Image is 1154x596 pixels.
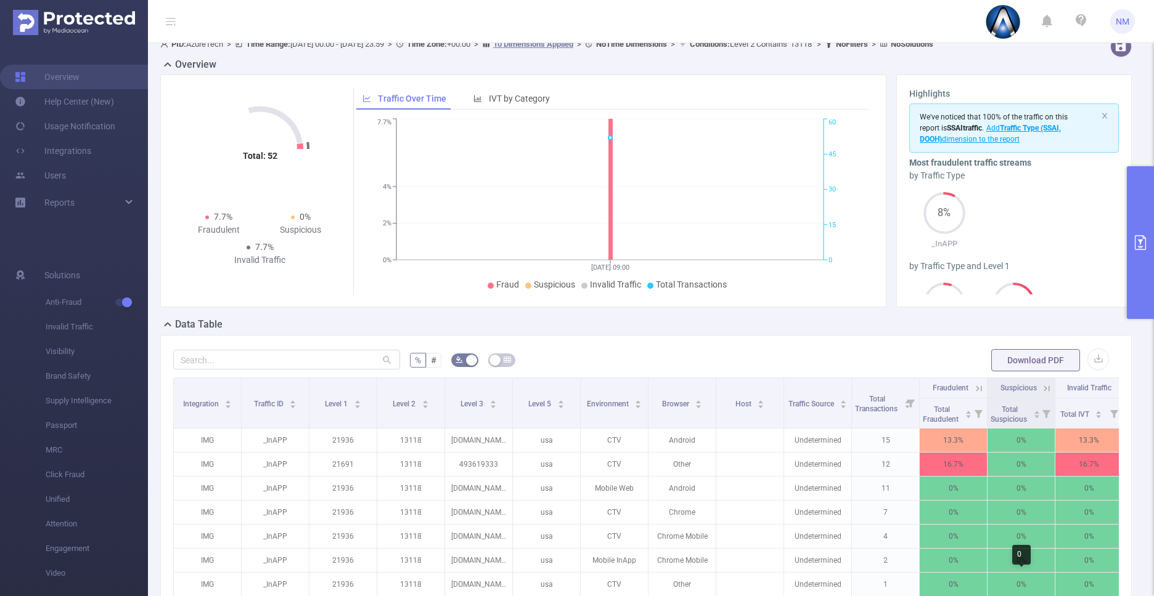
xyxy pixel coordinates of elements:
p: 7 [852,501,919,524]
i: icon: caret-up [354,398,361,402]
span: Invalid Traffic [46,315,148,339]
b: Conditions : [690,39,730,49]
span: Level 2 Contains '13118' [690,39,813,49]
span: 7.7% [214,212,232,222]
p: 0% [1055,525,1123,548]
p: Android [649,429,716,452]
p: 1 [852,573,919,596]
p: 21936 [309,477,377,500]
i: icon: caret-down [354,403,361,407]
p: [DOMAIN_NAME] [445,573,512,596]
i: icon: caret-down [695,403,702,407]
span: # [431,355,436,365]
h2: Overview [175,57,216,72]
b: No Time Dimensions [596,39,667,49]
i: icon: caret-down [422,403,428,407]
p: 2 [852,549,919,572]
span: Fraud [496,280,519,289]
span: % [415,355,421,365]
div: Sort [757,398,764,406]
span: > [223,39,235,49]
i: icon: caret-down [290,403,297,407]
tspan: 0% [383,256,391,264]
span: Reports [44,198,75,207]
p: IMG [174,429,241,452]
p: 13.3% [920,429,987,452]
span: Brand Safety [46,364,148,389]
p: _InAPP [242,549,309,572]
p: 0% [920,525,987,548]
p: 4 [852,525,919,548]
p: _InAPP [242,429,309,452]
button: icon: close [1101,109,1108,123]
h2: Data Table [175,317,223,332]
input: Search... [173,350,400,369]
p: 0% [1055,573,1123,596]
p: Undetermined [784,453,851,476]
p: 0% [1055,501,1123,524]
span: > [667,39,679,49]
i: icon: caret-down [1095,413,1102,417]
span: Invalid Traffic [1067,384,1111,392]
a: Users [15,163,66,188]
p: Chrome Mobile [649,525,716,548]
button: Download PDF [991,349,1080,371]
span: > [868,39,880,49]
p: CTV [581,501,648,524]
div: Fraudulent [178,223,260,236]
a: Reports [44,190,75,215]
span: IVT by Category [489,94,550,103]
span: > [573,39,585,49]
p: _InAPP [909,238,979,250]
i: icon: caret-up [422,398,428,402]
span: Anti-Fraud [46,290,148,315]
a: Help Center (New) [15,89,114,114]
span: We've noticed that 100% of the traffic on this report is . [920,113,1068,143]
p: CTV [581,573,648,596]
i: Filter menu [1105,398,1123,428]
p: 13118 [377,525,444,548]
p: 11 [852,477,919,500]
i: icon: caret-down [758,403,764,407]
i: icon: bar-chart [473,94,482,103]
i: icon: caret-up [758,398,764,402]
span: Host [735,400,753,408]
p: 13.3% [1055,429,1123,452]
p: usa [513,573,580,596]
div: Sort [224,398,232,406]
p: Android [649,477,716,500]
i: icon: caret-down [489,403,496,407]
tspan: 7.7% [377,119,391,127]
p: [DOMAIN_NAME] [445,525,512,548]
p: 13118 [377,429,444,452]
p: usa [513,501,580,524]
span: Level 5 [528,400,553,408]
div: Sort [489,398,497,406]
p: 12 [852,453,919,476]
p: 0% [920,477,987,500]
p: IMG [174,501,241,524]
i: icon: caret-up [557,398,564,402]
i: icon: table [504,356,511,363]
p: _InAPP [242,501,309,524]
span: Fraudulent [933,384,968,392]
a: Overview [15,65,80,89]
i: icon: caret-up [695,398,702,402]
p: 0% [988,477,1055,500]
div: Sort [354,398,361,406]
i: icon: caret-down [965,413,972,417]
div: Sort [695,398,702,406]
p: usa [513,525,580,548]
i: icon: close [1101,112,1108,119]
span: Click Fraud [46,462,148,487]
i: icon: caret-up [489,398,496,402]
div: Sort [422,398,429,406]
span: AzureTech [DATE] 00:00 - [DATE] 23:59 +00:00 [160,39,933,49]
tspan: [DATE] 09:00 [591,264,629,272]
h3: Highlights [909,87,1119,100]
i: icon: caret-up [840,398,847,402]
p: Undetermined [784,549,851,572]
p: 13118 [377,573,444,596]
span: Attention [46,512,148,536]
p: usa [513,549,580,572]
